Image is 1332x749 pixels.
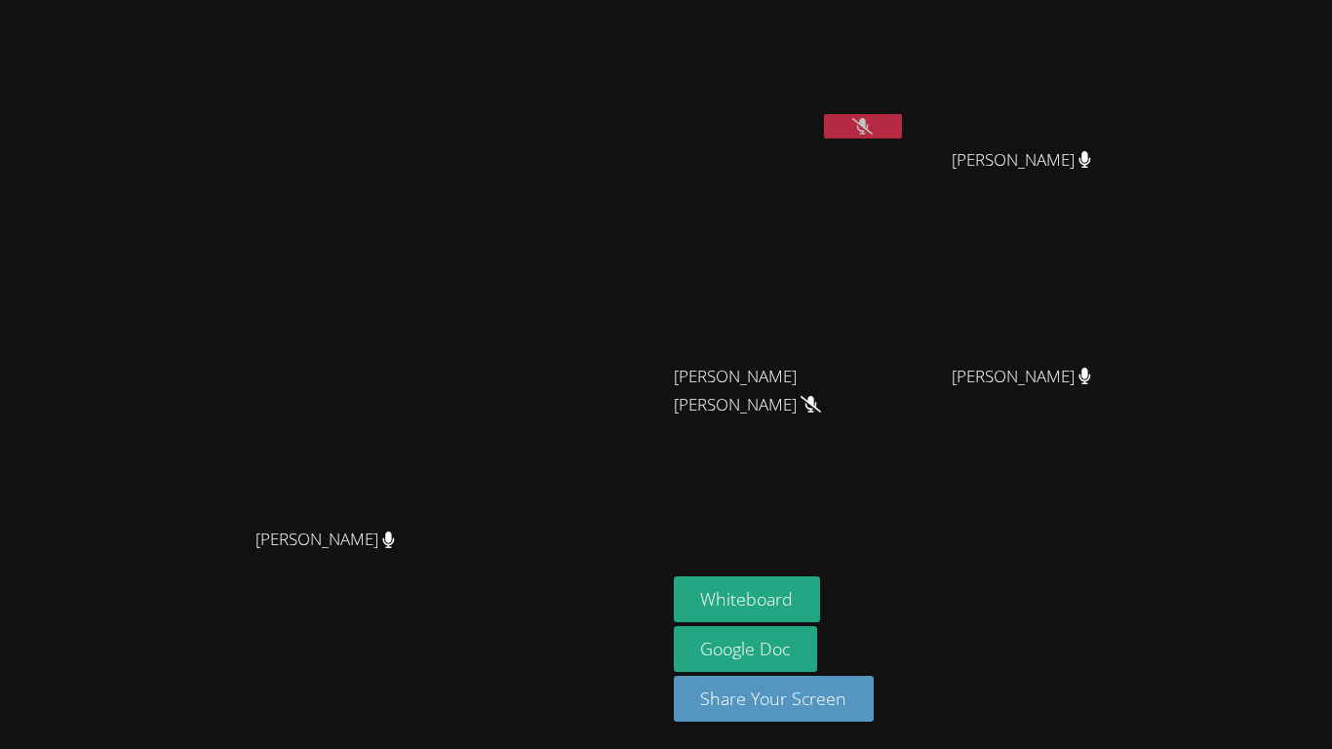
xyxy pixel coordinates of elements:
[952,363,1091,391] span: [PERSON_NAME]
[674,626,818,672] a: Google Doc
[674,576,821,622] button: Whiteboard
[255,526,395,554] span: [PERSON_NAME]
[952,146,1091,175] span: [PERSON_NAME]
[674,363,890,419] span: [PERSON_NAME] [PERSON_NAME]
[674,676,875,722] button: Share Your Screen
